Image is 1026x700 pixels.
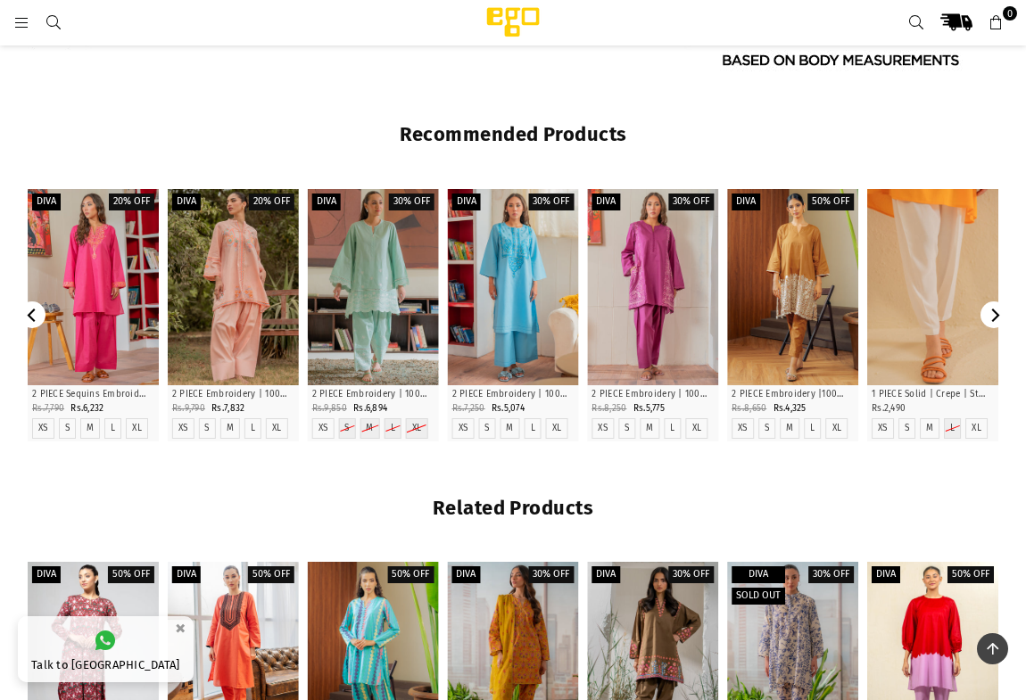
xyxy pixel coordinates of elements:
span: Rs.6,232 [70,403,103,414]
span: Rs.7,790 [32,403,64,414]
span: 0 [1003,6,1017,21]
label: Diva [592,566,620,583]
label: 30% off [668,194,714,210]
label: Diva [592,194,620,210]
p: 2 PIECE Embroidery | 100% Cotton | Straight Cut [452,388,575,401]
p: 2 PIECE Sequins Embroidery | 100% Cotton | Straight Cut [32,388,154,401]
label: L [391,423,395,434]
label: S [204,423,209,434]
label: 50% off [947,566,994,583]
label: S [484,423,489,434]
p: 2 PIECE Embroidery |100% Cotton|Straight Cut [732,388,854,401]
span: Rs.9,790 [172,403,205,414]
label: L [810,423,815,434]
a: Menu [5,15,37,29]
label: XS [878,423,888,434]
span: Rs.8,650 [732,403,766,414]
a: Search [900,6,932,38]
a: XS [319,423,328,434]
span: Rs.6,894 [353,403,387,414]
label: 30% off [668,566,714,583]
label: S [344,423,349,434]
p: 2 PIECE Embroidery | 100% Cotton | A-Line Cut [592,388,714,401]
img: Ego [437,4,589,40]
a: L [251,423,255,434]
label: XL [832,423,842,434]
label: 50% off [248,566,294,583]
label: 50% off [387,566,434,583]
span: Rs.2,490 [872,403,906,414]
label: XL [972,423,981,434]
label: Diva [172,566,201,583]
label: Diva [452,194,481,210]
label: Diva [32,566,61,583]
a: XL [552,423,562,434]
label: S [905,423,909,434]
button: Next [980,301,1007,328]
label: M [646,423,653,434]
label: L [111,423,115,434]
p: 1 PIECE Solid | Crepe | Straight Cut [872,388,994,401]
label: M [506,423,513,434]
label: 20% off [109,194,154,210]
a: Search [37,15,70,29]
label: XS [178,423,188,434]
label: 30% off [808,566,854,583]
p: 2 PIECE Embroidery | 100% Cotton | Straight Cut [312,388,434,401]
a: 0 [980,6,1013,38]
label: XS [598,423,608,434]
label: 30% off [528,566,574,583]
label: XL [692,423,702,434]
span: Rs.9,850 [312,403,347,414]
label: S [765,423,769,434]
label: M [786,423,793,434]
a: XL [132,423,142,434]
label: M [227,423,234,434]
a: Talk to [GEOGRAPHIC_DATA] [18,616,194,682]
label: XS [738,423,748,434]
label: 50% off [807,194,854,210]
label: Diva [732,194,760,210]
button: × [170,614,191,643]
label: 50% off [108,566,154,583]
label: M [87,423,94,434]
label: XL [412,423,422,434]
span: Rs.5,074 [492,403,525,414]
label: M [926,423,933,434]
span: Rs.8,250 [592,403,626,414]
h2: Related Products [27,496,999,522]
label: S [65,423,70,434]
label: XS [38,423,48,434]
span: Rs.4,325 [774,403,807,414]
label: L [670,423,674,434]
a: L [531,423,535,434]
span: Sold out [736,589,781,601]
label: Diva [32,194,61,210]
label: S [625,423,629,434]
label: L [950,423,955,434]
button: Previous [19,301,46,328]
p: 2 PIECE Embroidery | 100% Cotton | Straight Cut [172,388,294,401]
span: Rs.5,775 [633,403,665,414]
label: Diva [732,566,785,583]
label: XL [272,423,282,434]
label: 30% off [528,194,574,210]
label: 20% off [249,194,294,210]
label: Diva [451,566,480,583]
